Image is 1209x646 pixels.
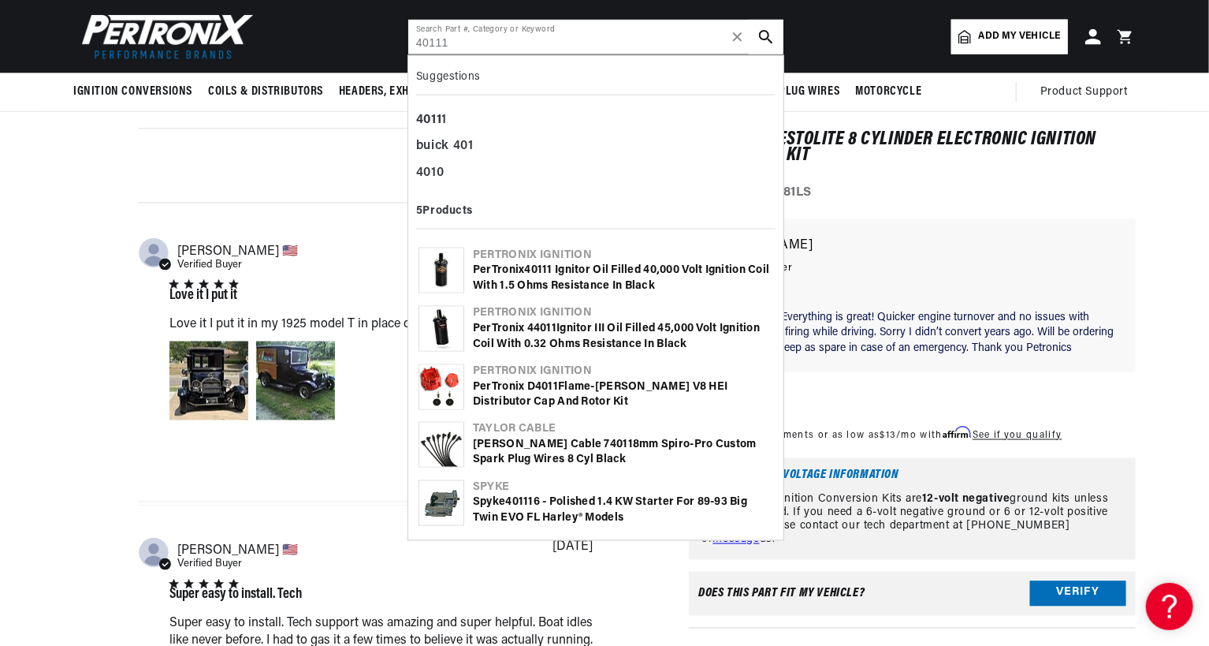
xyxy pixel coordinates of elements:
[73,73,200,110] summary: Ignition Conversions
[416,160,776,187] div: 4010
[943,427,970,439] span: Affirm
[705,309,1120,356] p: Had it installed. Everything is great! Quicker engine turnover and no issues with hesitation or m...
[705,235,1120,257] p: [PERSON_NAME]
[951,20,1068,54] a: Add my vehicle
[1030,581,1126,606] button: Verify
[208,84,323,100] span: Coils & Distributors
[473,495,773,526] div: Spyke 16 - Polished 1.4 kW Starter for 89-93 Big Twin EVO FL Harley® Models
[880,431,897,440] span: $13
[473,379,773,410] div: PerTronix D Flame-[PERSON_NAME] V8 HEI Distributor Cap and Rotor Kit
[169,580,302,588] div: 5 star rating out of 5 stars
[979,29,1061,44] span: Add my vehicle
[534,323,556,334] b: 4011
[339,84,523,100] span: Headers, Exhausts & Components
[698,587,865,599] div: Does This part fit My vehicle?
[331,73,531,110] summary: Headers, Exhausts & Components
[177,243,298,258] span: roy l.
[1040,84,1128,101] span: Product Support
[419,488,463,518] img: Spyke 401116 - Polished 1.4 kW Starter for 89-93 Big Twin EVO FL Harley® Models
[689,428,1062,442] p: 4 interest-free payments or as low as /mo with .
[169,342,248,420] div: Image of Review by roy l. on February 17, 24 number 1
[473,248,773,263] div: Pertronix Ignition
[169,280,238,289] div: 5 star rating out of 5 stars
[473,364,773,379] div: Pertronix Ignition
[1040,73,1136,111] summary: Product Support
[419,423,463,467] img: Taylor Cable 74011 8mm Spiro-Pro Custom Spark Plug Wires 8 cyl black
[973,431,1062,440] a: See if you qualify - Learn more about Affirm Financing (opens in modal)
[177,260,242,270] span: Verified Buyer
[73,84,192,100] span: Ignition Conversions
[689,131,1136,163] h1: Ignitor® Prestolite 8 Cylinder Electronic Ignition Conversion Kit
[855,84,921,100] span: Motorcycle
[744,84,840,100] span: Spark Plug Wires
[73,9,255,64] img: Pertronix
[473,438,773,469] div: [PERSON_NAME] Cable 7 8mm Spiro-Pro Custom Spark Plug Wires 8 cyl black
[200,73,331,110] summary: Coils & Distributors
[416,107,776,134] div: 1
[419,365,463,409] img: PerTronix D4011 Flame-Thrower GM V8 HEI Distributor Cap and Rotor Kit
[416,64,776,95] div: Suggestions
[169,289,238,303] div: Love it I put it
[922,494,1010,506] strong: 12-volt negative
[771,186,813,199] strong: 1581LS
[473,480,773,496] div: Spyke
[505,497,528,509] b: 4011
[419,307,463,351] img: PerTronix 44011 Ignitor III Oil Filled 45,000 Volt Ignition Coil with 0.32 Ohms Resistance in Black
[473,263,773,293] div: PerTronix 1 Ignitor Oil Filled 40,000 Volt Ignition Coil with 1.5 Ohms Resistance in Black
[416,133,776,160] div: buick 401
[169,588,302,603] div: Super easy to install. Tech
[749,20,783,54] button: search button
[177,559,242,569] span: Verified Buyer
[256,342,335,420] div: Image of Review by roy l. on February 17, 24 number 2
[416,205,473,217] b: 5 Products
[416,114,442,126] b: 4011
[610,439,633,451] b: 4011
[701,471,1123,483] h6: Important Voltage Information
[689,183,1136,204] div: Part Number:
[847,73,929,110] summary: Motorcycle
[525,264,548,276] b: 4011
[408,20,783,54] input: Search Part #, Category or Keyword
[473,305,773,321] div: Pertronix Ignition
[736,73,848,110] summary: Spark Plug Wires
[419,248,463,293] img: PerTronix 40111 Ignitor Oil Filled 40,000 Volt Ignition Coil with 1.5 Ohms Resistance in Black
[701,494,1123,547] p: All Electronic Ignition Conversion Kits are ground kits unless otherwise noted. If you need a 6-v...
[473,321,773,352] div: PerTronix 4 Ignitor III Oil Filled 45,000 Volt Ignition Coil with 0.32 Ohms Resistance in Black
[473,422,773,438] div: Taylor Cable
[535,381,558,393] b: 4011
[177,543,298,558] span: Joseph C.
[552,541,593,554] div: [DATE]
